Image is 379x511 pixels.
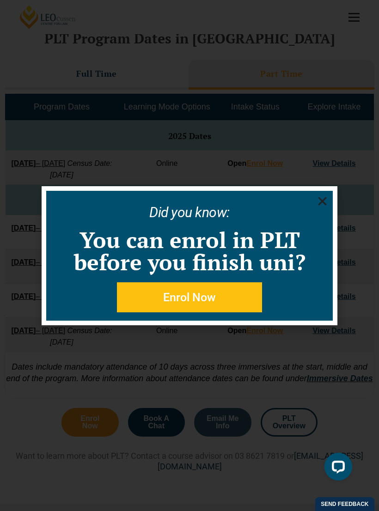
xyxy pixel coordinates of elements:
a: You can enrol in PLT before you finish uni? [74,225,306,277]
a: Close [317,195,328,207]
iframe: LiveChat chat widget [317,449,356,488]
span: Enrol Now [163,292,216,303]
a: Did you know: [149,204,230,220]
a: Enrol Now [117,282,262,312]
